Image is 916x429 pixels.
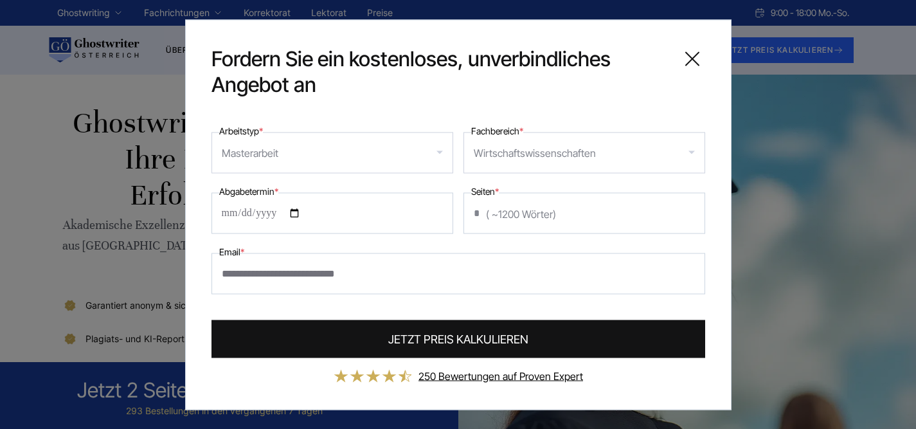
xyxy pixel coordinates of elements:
div: Wirtschaftswissenschaften [474,142,596,163]
button: JETZT PREIS KALKULIEREN [211,320,705,358]
span: JETZT PREIS KALKULIEREN [388,330,528,347]
label: Arbeitstyp [219,123,263,138]
label: Abgabetermin [219,183,278,199]
div: Masterarbeit [222,142,278,163]
span: Fordern Sie ein kostenloses, unverbindliches Angebot an [211,46,669,97]
label: Seiten [471,183,499,199]
a: 250 Bewertungen auf Proven Expert [418,369,583,382]
label: Fachbereich [471,123,523,138]
label: Email [219,244,244,259]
